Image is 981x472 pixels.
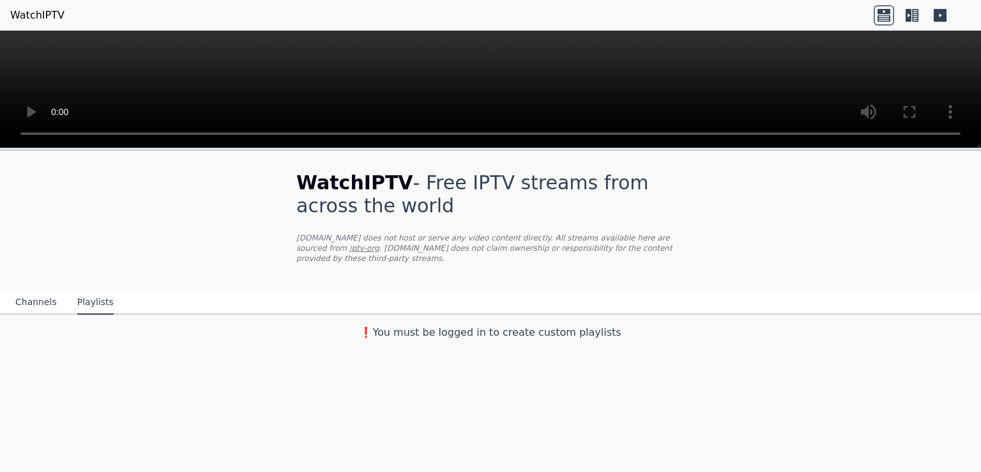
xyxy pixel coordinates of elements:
[296,171,685,217] h1: - Free IPTV streams from across the world
[296,171,413,194] span: WatchIPTV
[296,233,685,264] p: [DOMAIN_NAME] does not host or serve any video content directly. All streams available here are s...
[349,244,379,253] a: iptv-org
[77,290,114,315] button: Playlists
[15,290,57,315] button: Channels
[10,8,65,23] a: WatchIPTV
[276,325,705,340] h3: ❗️You must be logged in to create custom playlists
